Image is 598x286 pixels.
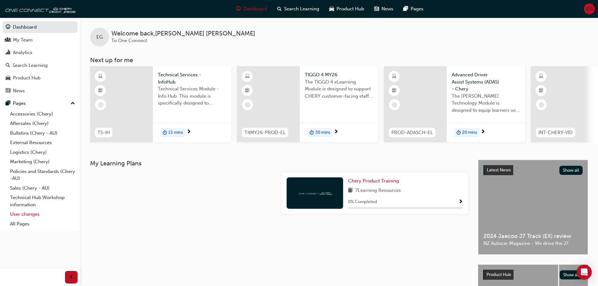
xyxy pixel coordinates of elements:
[96,34,103,41] span: EG
[452,71,520,93] span: Advanced Driver Assist Systems (ADAS) - Chery
[3,85,78,97] a: News
[13,49,32,56] div: Analytics
[337,5,364,13] span: Product Hub
[381,5,393,13] span: News
[6,50,10,56] span: chart-icon
[324,3,369,15] a: car-iconProduct Hub
[6,88,10,94] span: news-icon
[315,129,330,136] span: 30 mins
[348,178,399,184] span: Chery Product Training
[483,270,583,280] a: Product HubShow all
[539,102,544,108] span: learningRecordVerb_NONE-icon
[69,273,74,281] span: prev-icon
[458,198,463,206] button: Show Progress
[80,57,598,64] h3: Next up for me
[236,5,241,13] span: guage-icon
[237,66,378,142] a: T4MY26-PROD-ELTIGGO 4 MY26The TIGGO 4 eLearning Module is designed to support CHERY customer-faci...
[478,160,588,255] a: Latest NewsShow all2024 Jaecoo J7 Track (EX) reviewNZ Autocar Magazine - We drive the J7.
[6,75,10,81] span: car-icon
[186,129,191,135] span: next-icon
[348,187,353,195] span: book-icon
[6,101,10,106] span: pages-icon
[391,129,433,136] span: PROD-ADASCH-EL
[111,30,255,37] span: Welcome back , [PERSON_NAME] [PERSON_NAME]
[13,87,25,94] div: News
[8,219,78,229] a: All Pages
[374,5,379,13] span: news-icon
[6,37,10,43] span: people-icon
[8,138,78,148] a: External Resources
[452,93,520,114] span: The [PERSON_NAME] Technology Module is designed to equip learners with essential knowledge about ...
[245,102,251,108] span: learningRecordVerb_NONE-icon
[277,5,282,13] span: search-icon
[538,129,573,136] span: INT-CHERY-VID
[483,233,583,240] span: 2024 Jaecoo J7 Track (EX) review
[334,129,338,135] span: next-icon
[458,199,463,205] span: Show Progress
[13,100,26,107] div: Pages
[3,60,78,71] a: Search Learning
[245,129,286,136] span: T4MY26-PROD-EL
[231,3,272,15] a: guage-iconDashboard
[8,128,78,138] a: Bulletins (Chery - AU)
[8,167,78,183] a: Policies and Standards (Chery -AU)
[8,119,78,128] a: Aftersales (Chery)
[243,5,267,13] span: Dashboard
[284,5,319,13] span: Search Learning
[392,87,396,95] span: booktick-icon
[98,102,104,108] span: learningRecordVerb_NONE-icon
[6,24,10,30] span: guage-icon
[392,102,397,108] span: learningRecordVerb_NONE-icon
[348,177,401,185] a: Chery Product Training
[487,272,511,277] span: Product Hub
[3,20,78,98] button: DashboardMy TeamAnalyticsSearch LearningProduct HubNews
[3,21,78,33] a: Dashboard
[98,129,110,136] span: TS-IH
[3,72,78,84] a: Product Hub
[245,87,250,95] span: booktick-icon
[560,270,583,279] button: Show all
[8,109,78,119] a: Accessories (Chery)
[403,5,408,13] span: pages-icon
[6,63,10,68] span: search-icon
[168,129,183,136] span: 15 mins
[584,3,595,14] button: EG
[8,157,78,167] a: Marketing (Chery)
[577,265,592,280] div: Open Intercom Messenger
[559,166,583,175] button: Show all
[305,78,373,100] span: The TIGGO 4 eLearning Module is designed to support CHERY customer-facing staff with the product ...
[3,98,78,109] button: Pages
[586,5,593,13] span: EG
[487,167,511,173] span: Latest News
[348,198,377,206] span: 0 % Completed
[8,183,78,193] a: Sales (Chery - AU)
[3,47,78,58] a: Analytics
[539,87,543,95] span: booktick-icon
[329,5,334,13] span: car-icon
[483,240,583,247] span: NZ Autocar Magazine - We drive the J7.
[90,160,468,167] h3: My Learning Plans
[13,74,40,82] div: Product Hub
[310,129,314,137] span: duration-icon
[355,187,401,195] span: 7 Learning Resources
[305,71,373,78] span: TIGGO 4 MY26
[481,129,485,135] span: next-icon
[298,190,332,196] img: oneconnect
[456,129,461,137] span: duration-icon
[13,36,33,44] div: My Team
[8,193,78,209] a: Technical Hub Workshop information
[3,3,75,15] img: oneconnect
[369,3,398,15] a: news-iconNews
[8,148,78,157] a: Logistics (Chery)
[539,73,543,81] span: learningResourceType_ELEARNING-icon
[111,38,147,43] span: To One Connect
[392,73,396,81] span: learningResourceType_ELEARNING-icon
[272,3,324,15] a: search-iconSearch Learning
[163,129,167,137] span: duration-icon
[384,66,525,142] a: PROD-ADASCH-ELAdvanced Driver Assist Systems (ADAS) - CheryThe [PERSON_NAME] Technology Module is...
[245,73,250,81] span: learningResourceType_ELEARNING-icon
[90,66,231,142] a: TS-IHTechnical Services - InfoHubTechnical Services Module - Info Hub. This module is specificall...
[411,5,423,13] span: Pages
